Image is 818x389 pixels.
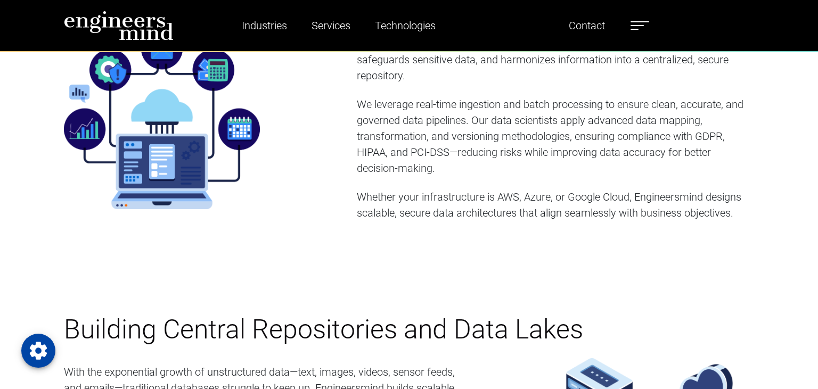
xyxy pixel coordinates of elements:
p: We leverage real-time ingestion and batch processing to ensure clean, accurate, and governed data... [357,96,754,189]
a: Services [307,13,355,38]
a: Technologies [371,13,440,38]
p: Whether your infrastructure is AWS, Azure, or Google Cloud, Engineersmind designs scalable, secur... [357,189,754,234]
img: Resilient_solutions [64,28,260,209]
a: Industries [238,13,291,38]
img: logo [64,11,174,40]
span: Building Central Repositories and Data Lakes [64,314,583,345]
a: Contact [565,13,609,38]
